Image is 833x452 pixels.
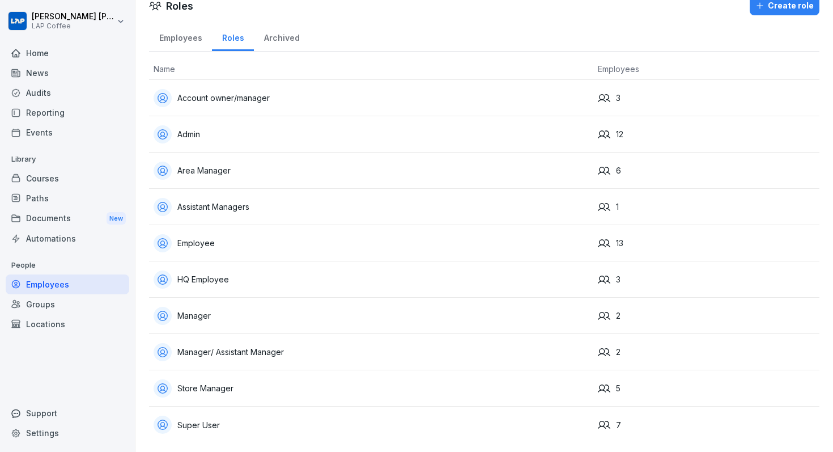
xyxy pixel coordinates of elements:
div: Support [6,403,129,423]
div: Account owner/manager [154,89,589,107]
div: Manager [154,307,589,325]
div: Manager/ Assistant Manager [154,343,589,361]
div: Super User [154,416,589,434]
div: Store Manager [154,379,589,398]
a: Settings [6,423,129,443]
div: New [107,212,126,225]
div: 2 [598,310,815,322]
div: 2 [598,346,815,358]
div: 5 [598,382,815,395]
div: 1 [598,201,815,213]
a: Roles [212,22,254,51]
div: 3 [598,273,815,286]
p: People [6,256,129,274]
a: Archived [254,22,309,51]
div: 12 [598,128,815,141]
a: Events [6,122,129,142]
a: Home [6,43,129,63]
th: Employees [593,58,819,80]
div: Employee [154,234,589,252]
a: Automations [6,229,129,248]
div: Admin [154,125,589,143]
div: HQ Employee [154,271,589,289]
div: 3 [598,92,815,104]
div: 13 [598,237,815,250]
div: 6 [598,164,815,177]
a: Paths [6,188,129,208]
a: Employees [6,274,129,294]
a: News [6,63,129,83]
p: [PERSON_NAME] [PERSON_NAME] [32,12,114,22]
a: Locations [6,314,129,334]
p: Library [6,150,129,168]
div: Documents [6,208,129,229]
a: Employees [149,22,212,51]
div: Assistant Managers [154,198,589,216]
a: Reporting [6,103,129,122]
div: 7 [598,419,815,431]
a: Groups [6,294,129,314]
a: DocumentsNew [6,208,129,229]
p: LAP Coffee [32,22,114,30]
div: Area Manager [154,162,589,180]
a: Audits [6,83,129,103]
a: Courses [6,168,129,188]
th: Name [149,58,593,80]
